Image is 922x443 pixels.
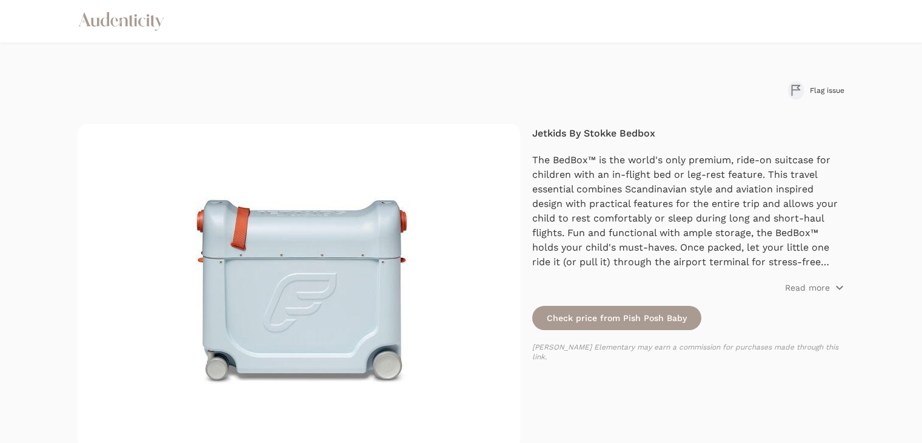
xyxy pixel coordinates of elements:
span: Flag issue [810,86,844,95]
h4: Jetkids By Stokke Bedbox [532,126,844,141]
button: Flag issue [788,81,844,100]
p: Read more [785,282,830,294]
button: Read more [785,282,844,294]
a: Check price from Pish Posh Baby [532,306,701,330]
p: [PERSON_NAME] Elementary may earn a commission for purchases made through this link. [532,342,844,362]
div: The BedBox™ is the world's only premium, ride-on suitcase for children with an in-flight bed or l... [532,153,844,269]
